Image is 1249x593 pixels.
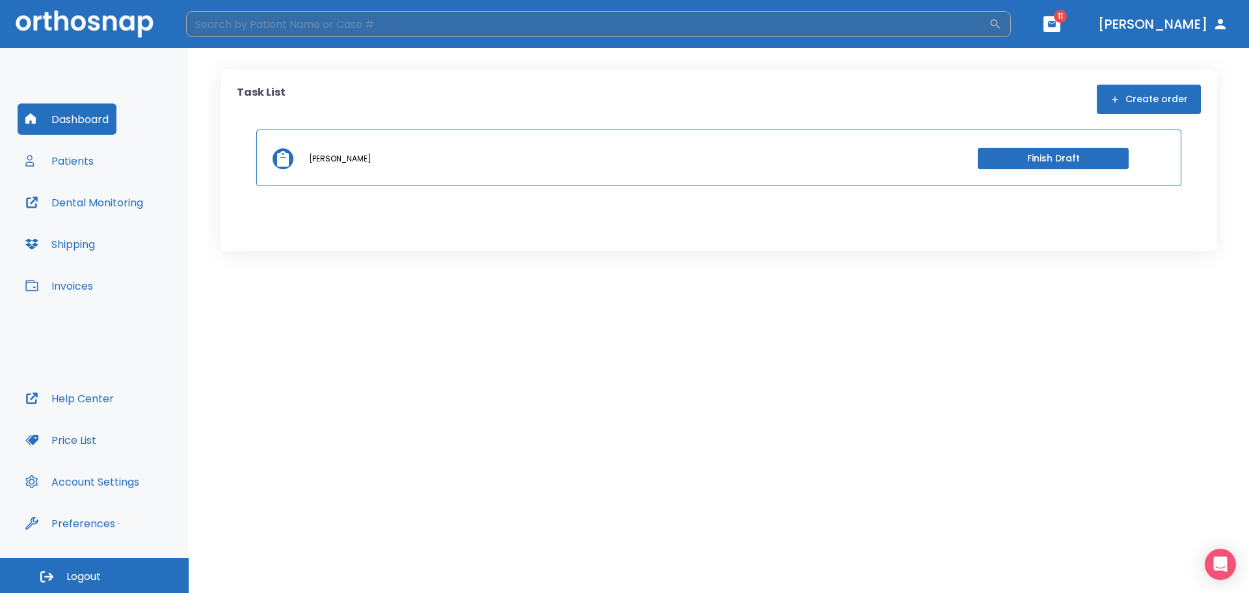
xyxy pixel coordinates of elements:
[18,187,151,218] button: Dental Monitoring
[978,148,1129,169] button: Finish Draft
[18,424,104,456] button: Price List
[1054,10,1067,23] span: 11
[18,508,123,539] button: Preferences
[1097,85,1201,114] button: Create order
[18,103,116,135] button: Dashboard
[186,11,989,37] input: Search by Patient Name or Case #
[1093,12,1233,36] button: [PERSON_NAME]
[18,466,147,497] button: Account Settings
[113,517,124,529] div: Tooltip anchor
[237,85,286,114] p: Task List
[309,153,371,165] p: [PERSON_NAME]
[16,10,154,37] img: Orthosnap
[18,383,122,414] button: Help Center
[18,145,101,176] button: Patients
[66,570,101,584] span: Logout
[1205,549,1236,580] div: Open Intercom Messenger
[18,228,103,260] button: Shipping
[18,270,101,301] button: Invoices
